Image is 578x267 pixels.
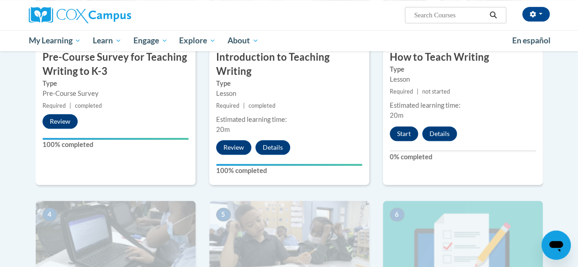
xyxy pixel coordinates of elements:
div: Estimated learning time: [390,100,536,110]
h3: Introduction to Teaching Writing [209,50,369,79]
span: Explore [179,35,216,46]
img: Cox Campus [29,7,131,23]
button: Details [422,126,457,141]
label: 100% completed [42,140,189,150]
span: 20m [216,126,230,133]
a: En español [506,31,557,50]
h3: Pre-Course Survey for Teaching Writing to K-3 [36,50,196,79]
span: completed [249,102,276,109]
span: completed [75,102,102,109]
a: Learn [87,30,127,51]
a: About [222,30,265,51]
span: not started [422,88,450,95]
button: Details [255,140,290,155]
a: My Learning [23,30,87,51]
span: | [243,102,245,109]
span: Required [42,102,66,109]
span: 20m [390,111,403,119]
span: My Learning [28,35,81,46]
button: Review [42,114,78,129]
span: Required [390,88,413,95]
span: | [69,102,71,109]
span: | [417,88,419,95]
button: Review [216,140,251,155]
label: Type [216,79,362,89]
label: Type [390,64,536,74]
label: Type [42,79,189,89]
div: Your progress [216,164,362,166]
span: Learn [93,35,122,46]
div: Pre-Course Survey [42,89,189,99]
span: About [228,35,259,46]
div: Your progress [42,138,189,140]
span: 4 [42,208,57,221]
label: 100% completed [216,166,362,176]
span: 5 [216,208,231,221]
label: 0% completed [390,152,536,162]
a: Cox Campus [29,7,193,23]
button: Search [486,10,500,21]
h3: How to Teach Writing [383,50,543,64]
span: Required [216,102,239,109]
span: Engage [133,35,168,46]
span: En español [512,36,551,45]
div: Lesson [216,89,362,99]
button: Start [390,126,418,141]
button: Account Settings [522,7,550,21]
div: Estimated learning time: [216,115,362,125]
a: Explore [173,30,222,51]
iframe: Button to launch messaging window [541,230,571,260]
input: Search Courses [413,10,486,21]
div: Main menu [22,30,557,51]
div: Lesson [390,74,536,84]
span: 6 [390,208,404,221]
a: Engage [127,30,174,51]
